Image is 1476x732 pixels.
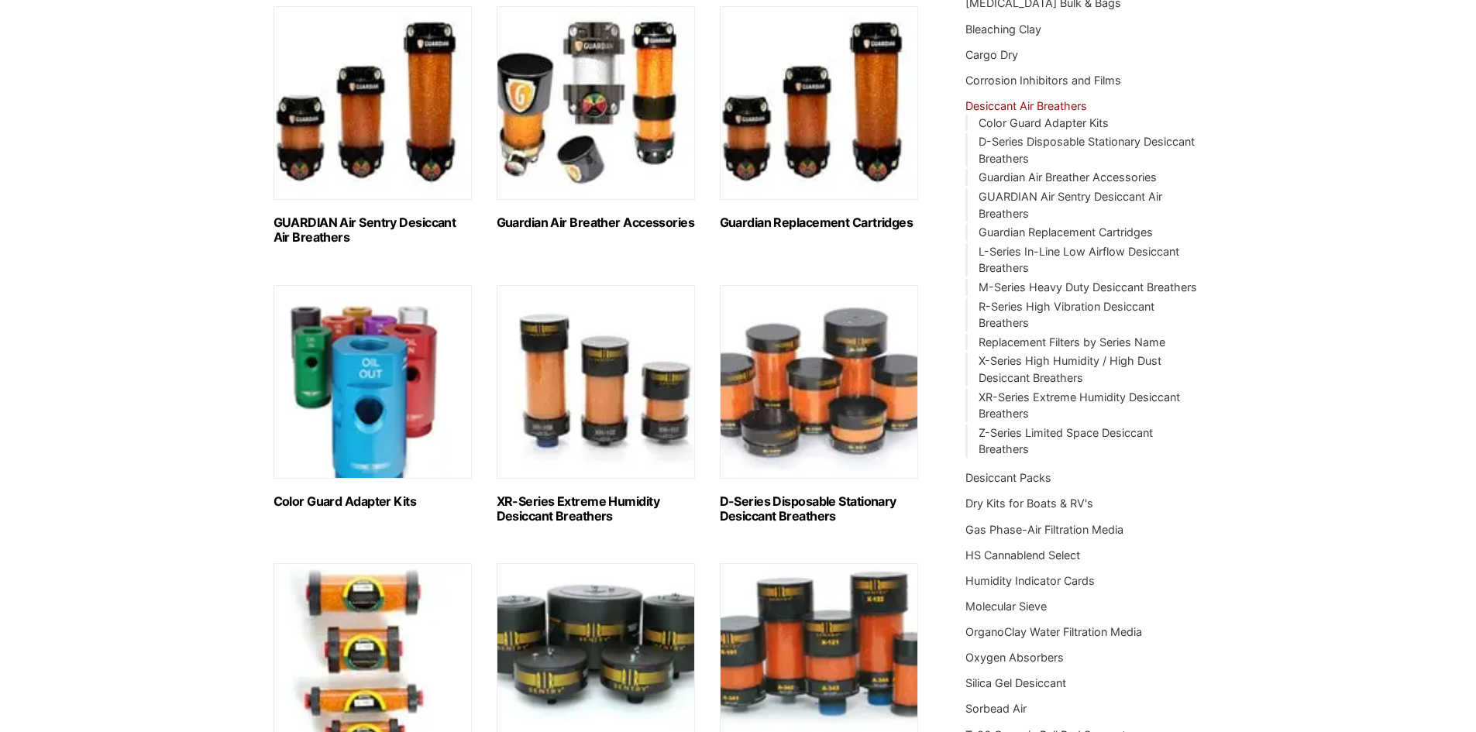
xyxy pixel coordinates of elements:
a: Z-Series Limited Space Desiccant Breathers [979,426,1153,456]
h2: Guardian Replacement Cartridges [720,215,918,230]
img: D-Series Disposable Stationary Desiccant Breathers [720,285,918,479]
a: Humidity Indicator Cards [965,574,1095,587]
a: Silica Gel Desiccant [965,676,1066,689]
h2: Color Guard Adapter Kits [274,494,472,509]
a: Desiccant Packs [965,471,1051,484]
a: Molecular Sieve [965,600,1047,613]
h2: XR-Series Extreme Humidity Desiccant Breathers [497,494,695,524]
a: Replacement Filters by Series Name [979,335,1165,349]
a: Desiccant Air Breathers [965,99,1087,112]
a: Gas Phase-Air Filtration Media [965,523,1123,536]
a: Bleaching Clay [965,22,1041,36]
a: Visit product category GUARDIAN Air Sentry Desiccant Air Breathers [274,6,472,245]
a: Visit product category Color Guard Adapter Kits [274,285,472,509]
a: OrganoClay Water Filtration Media [965,625,1142,638]
a: Visit product category D-Series Disposable Stationary Desiccant Breathers [720,285,918,524]
a: Visit product category XR-Series Extreme Humidity Desiccant Breathers [497,285,695,524]
a: M-Series Heavy Duty Desiccant Breathers [979,280,1197,294]
a: Visit product category Guardian Air Breather Accessories [497,6,695,230]
a: L-Series In-Line Low Airflow Desiccant Breathers [979,245,1179,275]
a: Dry Kits for Boats & RV's [965,497,1093,510]
a: Sorbead Air [965,702,1027,715]
a: D-Series Disposable Stationary Desiccant Breathers [979,135,1195,165]
img: XR-Series Extreme Humidity Desiccant Breathers [497,285,695,479]
h2: D-Series Disposable Stationary Desiccant Breathers [720,494,918,524]
a: Guardian Air Breather Accessories [979,170,1157,184]
a: Color Guard Adapter Kits [979,116,1109,129]
a: Oxygen Absorbers [965,651,1064,664]
a: HS Cannablend Select [965,548,1080,562]
img: Guardian Air Breather Accessories [497,6,695,200]
img: Guardian Replacement Cartridges [720,6,918,200]
h2: GUARDIAN Air Sentry Desiccant Air Breathers [274,215,472,245]
a: GUARDIAN Air Sentry Desiccant Air Breathers [979,190,1162,220]
a: Corrosion Inhibitors and Films [965,74,1121,87]
a: Visit product category Guardian Replacement Cartridges [720,6,918,230]
a: Guardian Replacement Cartridges [979,225,1153,239]
a: XR-Series Extreme Humidity Desiccant Breathers [979,390,1180,421]
img: Color Guard Adapter Kits [274,285,472,479]
a: Cargo Dry [965,48,1018,61]
a: R-Series High Vibration Desiccant Breathers [979,300,1154,330]
a: X-Series High Humidity / High Dust Desiccant Breathers [979,354,1161,384]
h2: Guardian Air Breather Accessories [497,215,695,230]
img: GUARDIAN Air Sentry Desiccant Air Breathers [274,6,472,200]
